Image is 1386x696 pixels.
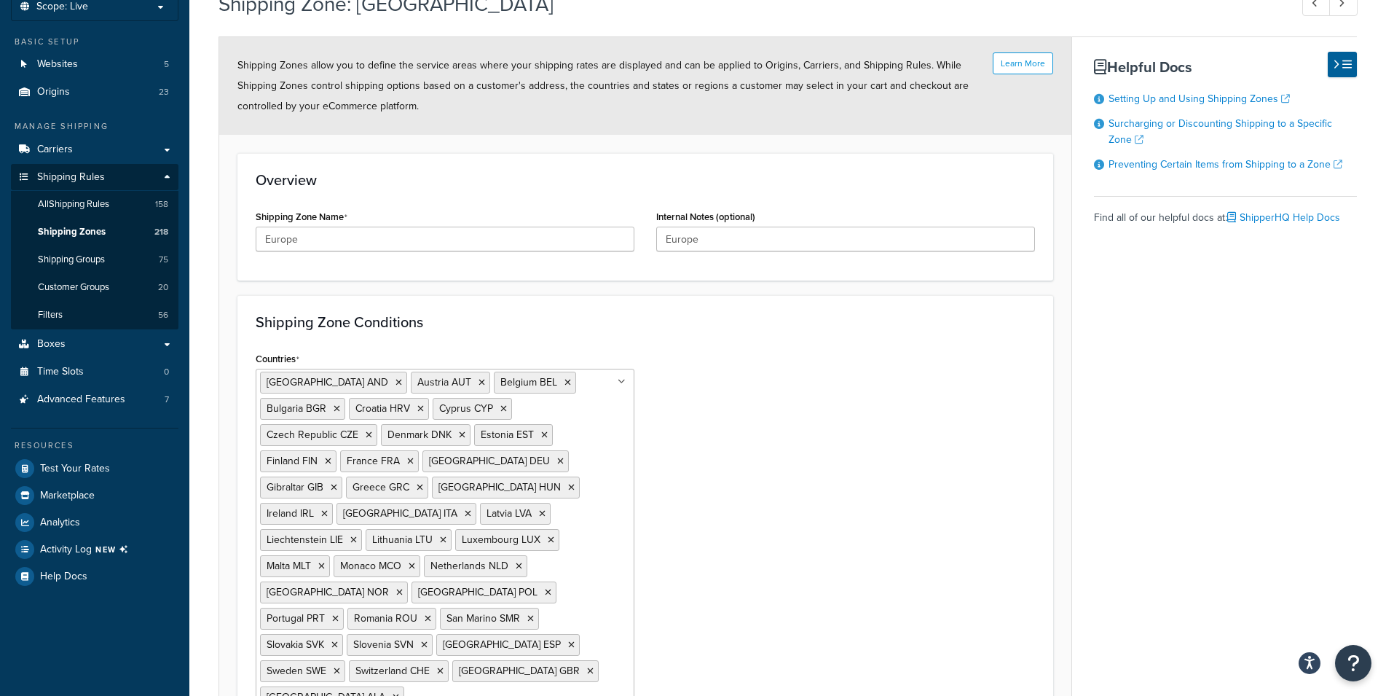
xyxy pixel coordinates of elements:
[95,544,134,555] span: NEW
[11,246,178,273] li: Shipping Groups
[267,663,326,679] span: Sweden SWE
[11,302,178,329] a: Filters56
[11,439,178,452] div: Resources
[487,506,532,521] span: Latvia LVA
[355,401,410,416] span: Croatia HRV
[256,314,1035,330] h3: Shipping Zone Conditions
[459,663,580,679] span: [GEOGRAPHIC_DATA] GBR
[267,480,323,495] span: Gibraltar GIB
[1227,210,1340,225] a: ShipperHQ Help Docs
[1109,116,1332,147] a: Surcharging or Discounting Shipping to a Specific Zone
[343,506,457,521] span: [GEOGRAPHIC_DATA] ITA
[11,482,178,509] a: Marketplace
[1094,196,1357,228] div: Find all of our helpful docs at:
[1335,645,1371,681] button: Open Resource Center
[387,427,452,442] span: Denmark DNK
[353,480,409,495] span: Greece GRC
[430,558,508,574] span: Netherlands NLD
[11,164,178,330] li: Shipping Rules
[11,386,178,413] a: Advanced Features7
[267,532,343,547] span: Liechtenstein LIE
[36,1,88,13] span: Scope: Live
[38,198,109,211] span: All Shipping Rules
[154,226,168,238] span: 218
[446,611,520,626] span: San Marino SMR
[38,226,106,238] span: Shipping Zones
[1109,91,1290,106] a: Setting Up and Using Shipping Zones
[418,584,538,600] span: [GEOGRAPHIC_DATA] POL
[11,51,178,78] a: Websites5
[267,453,318,469] span: Finland FIN
[500,375,557,390] span: Belgium BEL
[37,86,70,98] span: Origins
[993,52,1053,74] button: Learn More
[347,453,400,469] span: France FRA
[11,302,178,329] li: Filters
[37,171,105,184] span: Shipping Rules
[11,359,178,386] a: Time Slots0
[481,427,534,442] span: Estonia EST
[11,274,178,301] li: Customer Groups
[11,455,178,482] a: Test Your Rates
[38,281,109,294] span: Customer Groups
[37,58,78,71] span: Websites
[37,394,125,406] span: Advanced Features
[164,58,169,71] span: 5
[462,532,540,547] span: Luxembourg LUX
[11,120,178,133] div: Manage Shipping
[37,144,73,156] span: Carriers
[438,480,561,495] span: [GEOGRAPHIC_DATA] HUN
[11,79,178,106] a: Origins23
[158,309,168,321] span: 56
[11,386,178,413] li: Advanced Features
[1328,52,1357,77] button: Hide Help Docs
[11,164,178,191] a: Shipping Rules
[267,558,311,574] span: Malta MLT
[443,637,561,652] span: [GEOGRAPHIC_DATA] ESP
[11,509,178,536] a: Analytics
[11,246,178,273] a: Shipping Groups75
[155,198,168,211] span: 158
[11,536,178,563] li: [object Object]
[1094,59,1357,75] h3: Helpful Docs
[267,375,388,390] span: [GEOGRAPHIC_DATA] AND
[159,254,168,266] span: 75
[11,191,178,218] a: AllShipping Rules158
[267,506,314,521] span: Ireland IRL
[11,331,178,358] a: Boxes
[40,571,87,583] span: Help Docs
[256,172,1035,188] h3: Overview
[11,536,178,563] a: Activity LogNEW
[267,427,358,442] span: Czech Republic CZE
[417,375,471,390] span: Austria AUT
[656,211,755,222] label: Internal Notes (optional)
[40,517,80,529] span: Analytics
[267,611,325,626] span: Portugal PRT
[11,274,178,301] a: Customer Groups20
[159,86,169,98] span: 23
[37,366,84,378] span: Time Slots
[11,79,178,106] li: Origins
[439,401,493,416] span: Cyprus CYP
[353,637,414,652] span: Slovenia SVN
[164,366,169,378] span: 0
[1109,157,1342,172] a: Preventing Certain Items from Shipping to a Zone
[355,663,430,679] span: Switzerland CHE
[11,219,178,246] li: Shipping Zones
[256,353,299,365] label: Countries
[165,394,169,406] span: 7
[37,338,66,351] span: Boxes
[267,401,326,416] span: Bulgaria BGR
[40,463,110,475] span: Test Your Rates
[267,637,324,652] span: Slovakia SVK
[267,584,389,600] span: [GEOGRAPHIC_DATA] NOR
[38,309,63,321] span: Filters
[11,136,178,163] a: Carriers
[11,563,178,590] li: Help Docs
[256,211,347,223] label: Shipping Zone Name
[38,254,105,266] span: Shipping Groups
[429,453,550,469] span: [GEOGRAPHIC_DATA] DEU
